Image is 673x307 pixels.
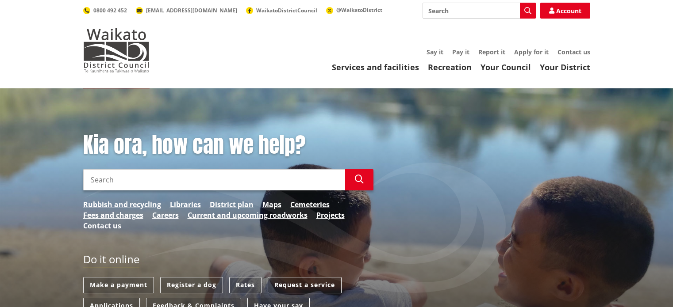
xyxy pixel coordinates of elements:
a: Apply for it [514,48,549,56]
a: Contact us [558,48,590,56]
a: Report it [478,48,505,56]
img: Waikato District Council - Te Kaunihera aa Takiwaa o Waikato [83,28,150,72]
a: Your District [540,62,590,72]
h2: Do it online [83,253,139,269]
span: [EMAIL_ADDRESS][DOMAIN_NAME] [146,7,237,14]
a: [EMAIL_ADDRESS][DOMAIN_NAME] [136,7,237,14]
span: WaikatoDistrictCouncil [256,7,317,14]
a: Recreation [428,62,472,72]
a: Careers [152,210,179,220]
a: Request a service [268,277,342,293]
a: Pay it [452,48,469,56]
a: Rubbish and recycling [83,199,161,210]
a: Rates [229,277,262,293]
a: Make a payment [83,277,154,293]
a: Your Council [481,62,531,72]
input: Search input [83,169,345,190]
input: Search input [423,3,536,19]
a: Account [540,3,590,19]
a: Libraries [170,199,201,210]
a: Say it [427,48,443,56]
a: Services and facilities [332,62,419,72]
a: Cemeteries [290,199,330,210]
h1: Kia ora, how can we help? [83,133,373,158]
a: Fees and charges [83,210,143,220]
a: Contact us [83,220,121,231]
a: @WaikatoDistrict [326,6,382,14]
a: Register a dog [160,277,223,293]
a: District plan [210,199,254,210]
a: 0800 492 452 [83,7,127,14]
span: 0800 492 452 [93,7,127,14]
a: Maps [262,199,281,210]
a: WaikatoDistrictCouncil [246,7,317,14]
a: Projects [316,210,345,220]
a: Current and upcoming roadworks [188,210,308,220]
span: @WaikatoDistrict [336,6,382,14]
